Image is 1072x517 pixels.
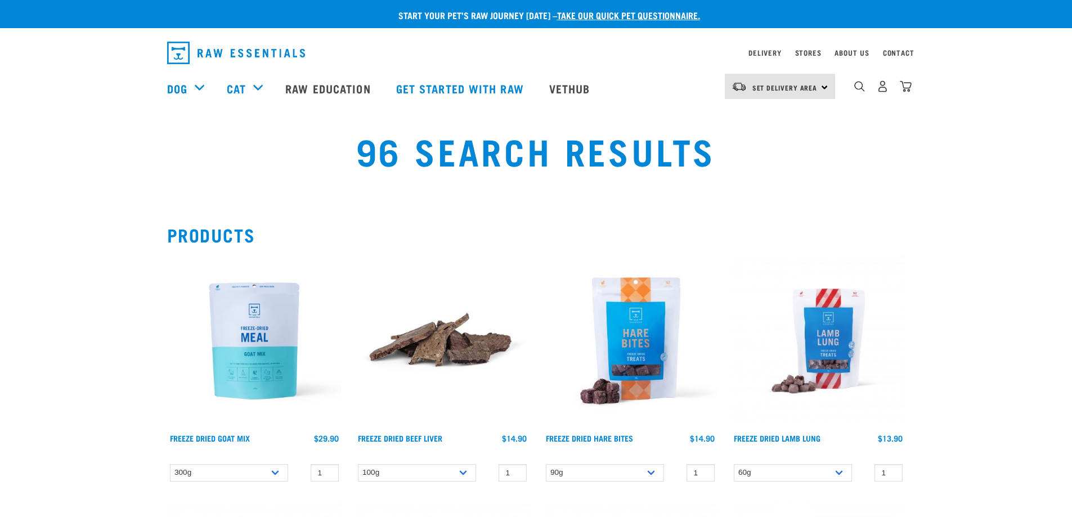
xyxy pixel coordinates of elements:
a: Dog [167,80,187,97]
a: Get started with Raw [385,66,538,111]
a: Raw Education [274,66,384,111]
a: Contact [883,51,914,55]
a: Delivery [748,51,781,55]
div: $14.90 [502,434,527,443]
span: Set Delivery Area [752,86,818,89]
a: Freeze Dried Lamb Lung [734,436,820,440]
img: home-icon@2x.png [900,80,912,92]
nav: dropdown navigation [158,37,914,69]
div: $13.90 [878,434,903,443]
img: RE Product Shoot 2023 Nov8571 [731,254,905,428]
a: Vethub [538,66,604,111]
input: 1 [311,464,339,482]
input: 1 [687,464,715,482]
img: Stack Of Freeze Dried Beef Liver For Pets [355,254,530,428]
a: take our quick pet questionnaire. [557,12,700,17]
h2: Products [167,224,905,245]
a: Freeze Dried Hare Bites [546,436,633,440]
img: user.png [877,80,889,92]
div: $14.90 [690,434,715,443]
input: 1 [874,464,903,482]
img: home-icon-1@2x.png [854,81,865,92]
a: Freeze Dried Beef Liver [358,436,442,440]
input: 1 [499,464,527,482]
img: van-moving.png [732,82,747,92]
div: $29.90 [314,434,339,443]
a: Freeze Dried Goat Mix [170,436,250,440]
a: Cat [227,80,246,97]
a: Stores [795,51,822,55]
img: Raw Essentials Freeze Dried Hare Bites [543,254,717,428]
a: About Us [835,51,869,55]
h1: 96 Search Results [199,130,873,170]
img: Raw Essentials Freeze Dried Goat Mix [167,254,342,428]
img: Raw Essentials Logo [167,42,305,64]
